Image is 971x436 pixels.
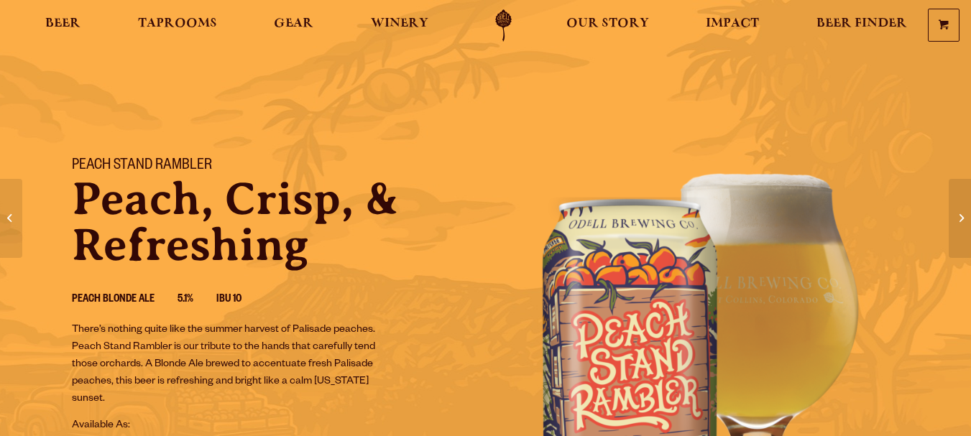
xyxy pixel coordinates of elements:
span: Taprooms [138,18,217,29]
p: There’s nothing quite like the summer harvest of Palisade peaches. Peach Stand Rambler is our tri... [72,322,390,408]
a: Winery [362,9,438,42]
span: Our Story [566,18,649,29]
a: Taprooms [129,9,226,42]
span: Winery [371,18,428,29]
span: Beer [45,18,80,29]
a: Beer Finder [807,9,916,42]
li: 5.1% [178,291,216,310]
a: Gear [264,9,323,42]
li: IBU 10 [216,291,264,310]
span: Beer Finder [816,18,907,29]
li: Peach Blonde Ale [72,291,178,310]
a: Beer [36,9,90,42]
p: Available As: [72,417,469,435]
p: Peach, Crisp, & Refreshing [72,176,469,268]
a: Impact [696,9,768,42]
a: Odell Home [477,9,530,42]
h1: Peach Stand Rambler [72,157,469,176]
span: Impact [706,18,759,29]
a: Our Story [557,9,658,42]
span: Gear [274,18,313,29]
